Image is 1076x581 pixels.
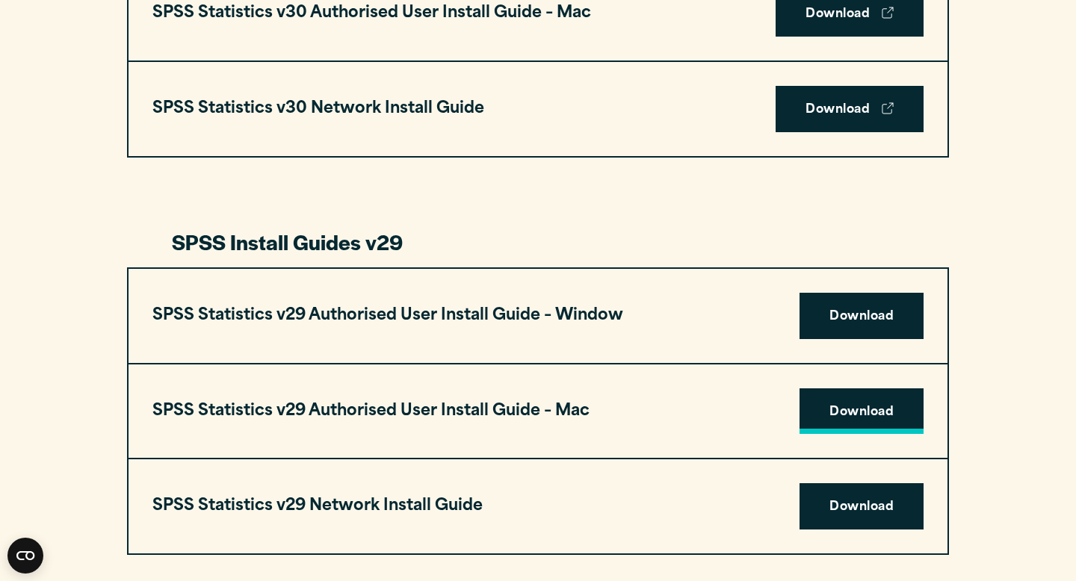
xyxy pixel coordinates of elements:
a: Download [800,293,924,339]
a: Download [800,483,924,529]
h3: SPSS Statistics v29 Authorised User Install Guide – Window [152,302,623,330]
a: Download [800,388,924,435]
h3: SPSS Statistics v29 Network Install Guide [152,492,483,521]
h3: SPSS Statistics v30 Network Install Guide [152,95,484,123]
h3: SPSS Install Guides v29 [172,228,904,256]
h3: SPSS Statistics v29 Authorised User Install Guide – Mac [152,397,590,426]
a: Download [776,86,924,132]
button: Open CMP widget [7,538,43,574]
